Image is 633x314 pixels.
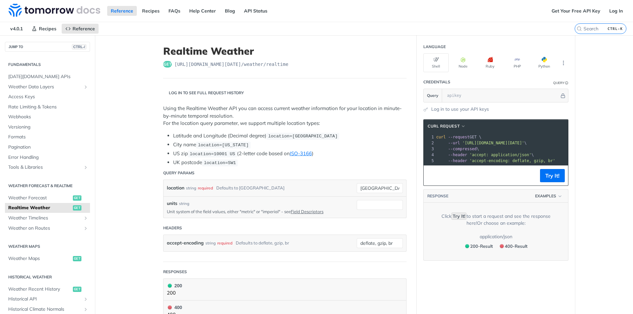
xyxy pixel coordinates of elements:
[5,153,90,162] a: Error Handling
[436,135,481,139] span: GET \
[8,124,88,130] span: Versioning
[8,154,88,161] span: Error Handling
[204,160,236,165] span: location=SW1
[72,44,86,49] span: CTRL-/
[470,243,493,249] span: 200 - Result
[565,81,568,85] i: Information
[290,150,312,157] a: ISO-3166
[540,169,565,182] button: Try It!
[8,73,88,80] span: [DATE][DOMAIN_NAME] APIs
[83,84,88,90] button: Show subpages for Weather Data Layers
[216,183,285,193] div: Defaults to [GEOGRAPHIC_DATA]
[5,223,90,233] a: Weather on RoutesShow subpages for Weather on Routes
[606,25,624,32] kbd: CTRL-K
[427,193,449,199] button: RESPONSE
[5,203,90,213] a: Realtime Weatherget
[434,213,558,227] div: Click to start a request and see the response here! Or choose an example:
[5,294,90,304] a: Historical APIShow subpages for Historical API
[73,287,81,292] span: get
[167,183,184,193] label: location
[5,274,90,280] h2: Historical Weather
[163,90,244,96] div: Log in to see full request history
[8,286,71,293] span: Weather Recent History
[28,24,60,34] a: Recipes
[505,243,527,249] span: 400 - Result
[504,53,530,72] button: PHP
[167,209,347,214] p: Unit system of the field values, either "metric" or "imperial" - see
[179,201,189,207] div: string
[424,89,442,102] button: Query
[423,53,449,72] button: Shell
[167,304,182,311] div: 400
[5,193,90,203] a: Weather Forecastget
[448,158,467,163] span: --header
[535,193,556,199] span: Examples
[163,269,187,275] div: Responses
[167,282,182,289] div: 200
[163,45,407,57] h1: Realtime Weather
[469,158,555,163] span: 'accept-encoding: deflate, gzip, br'
[531,53,557,72] button: Python
[431,106,489,113] a: Log in to use your API keys
[138,6,163,16] a: Recipes
[469,153,531,157] span: 'accept: application/json'
[5,62,90,68] h2: Fundamentals
[5,122,90,132] a: Versioning
[533,193,565,199] button: Examples
[190,152,235,157] span: location=10001 US
[436,153,534,157] span: \
[163,61,172,68] span: get
[448,153,467,157] span: --header
[5,82,90,92] a: Weather Data LayersShow subpages for Weather Data Layers
[217,238,232,248] div: required
[5,142,90,152] a: Pagination
[168,305,172,309] span: 400
[221,6,239,16] a: Blog
[8,164,81,171] span: Tools & Libraries
[480,233,512,240] div: application/json
[173,141,407,149] li: City name
[577,26,582,31] svg: Search
[436,141,527,145] span: \
[8,296,81,302] span: Historical API
[5,72,90,82] a: [DATE][DOMAIN_NAME] APIs
[553,80,564,85] div: Query
[167,282,403,297] button: 200 200200
[5,92,90,102] a: Access Keys
[5,162,90,172] a: Tools & LibrariesShow subpages for Tools & Libraries
[477,53,503,72] button: Ruby
[8,205,71,211] span: Realtime Weather
[167,238,204,248] label: accept-encoding
[168,284,172,288] span: 200
[436,135,446,139] span: curl
[8,215,81,221] span: Weather Timelines
[8,144,88,151] span: Pagination
[8,104,88,110] span: Rate Limiting & Tokens
[8,195,71,201] span: Weather Forecast
[427,93,438,99] span: Query
[559,92,566,99] button: Hide
[268,134,338,139] span: location=[GEOGRAPHIC_DATA]
[167,289,182,297] p: 200
[73,195,81,201] span: get
[462,141,524,145] span: '[URL][DOMAIN_NAME][DATE]'
[5,132,90,142] a: Formats
[186,183,196,193] div: string
[236,238,289,248] div: Defaults to deflate, gzip, br
[560,60,566,66] svg: More ellipsis
[240,6,271,16] a: API Status
[425,123,468,129] button: cURL Request
[39,26,56,32] span: Recipes
[448,141,460,145] span: --url
[424,134,435,140] div: 1
[62,24,99,34] a: Reference
[436,147,479,151] span: \
[173,132,407,140] li: Latitude and Longitude (Decimal degree)
[558,58,568,68] button: More Languages
[73,205,81,211] span: get
[424,146,435,152] div: 3
[5,284,90,294] a: Weather Recent Historyget
[198,143,249,148] span: location=[US_STATE]
[451,213,467,220] code: Try It!
[83,165,88,170] button: Show subpages for Tools & Libraries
